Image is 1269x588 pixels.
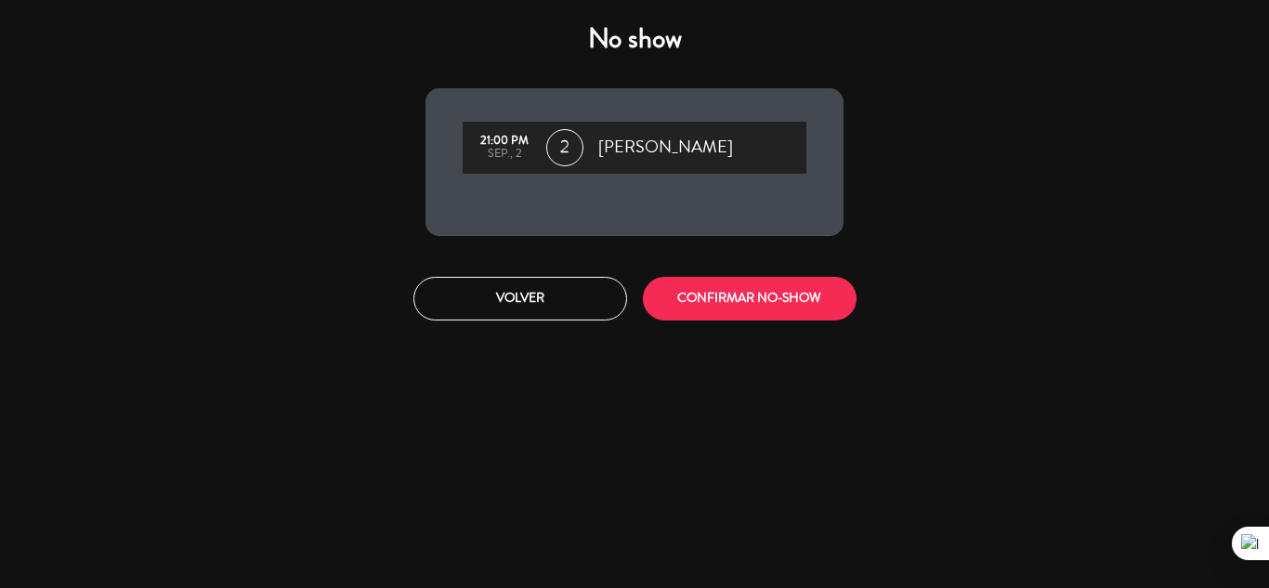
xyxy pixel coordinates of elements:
div: sep., 2 [472,148,537,161]
h4: No show [425,22,844,56]
button: CONFIRMAR NO-SHOW [643,277,857,320]
span: 2 [546,129,583,166]
span: [PERSON_NAME] [598,134,733,162]
button: Volver [413,277,627,320]
div: 21:00 PM [472,135,537,148]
